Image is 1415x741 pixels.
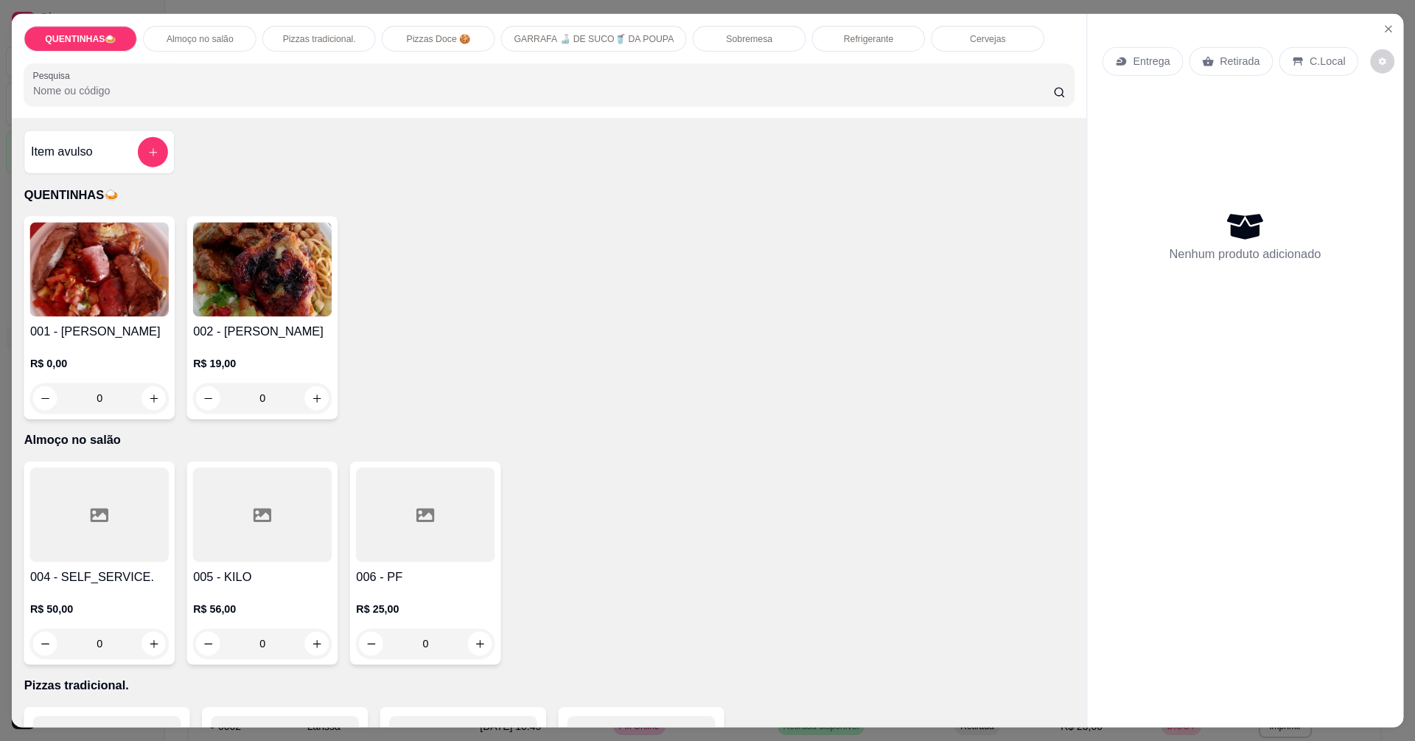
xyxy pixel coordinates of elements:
label: Pesquisa [33,69,75,82]
p: Refrigerante [844,32,894,44]
p: R$ 56,00 [193,602,332,616]
button: increase-product-quantity [141,632,166,656]
p: QUENTINHAS🍛 [24,186,1075,204]
p: R$ 25,00 [356,602,495,616]
button: Close [1376,17,1400,41]
h4: 001 - [PERSON_NAME] [30,323,169,341]
p: Almoço no salão [167,32,234,44]
button: increase-product-quantity [305,632,329,656]
h4: 005 - KILO [193,568,332,586]
button: add-separate-item [138,137,168,167]
p: Almoço no salão [24,431,1075,450]
h4: 004 - SELF_SERVICE. [30,568,169,586]
p: R$ 0,00 [30,356,169,371]
p: Pizzas Doce 🍪 [406,32,470,44]
p: GARRAFA 🍶 DE SUCO🥤 DA POUPA [514,32,674,44]
p: Pizzas tradicional. [282,32,355,44]
p: Retirada [1220,54,1259,69]
h4: Item avulso [31,143,93,161]
h4: 006 - PF [356,568,495,586]
p: R$ 19,00 [193,356,332,371]
p: Pizzas tradicional. [24,677,1075,695]
p: Nenhum produto adicionado [1169,245,1321,263]
h4: 002 - [PERSON_NAME] [193,323,332,341]
button: decrease-product-quantity [196,632,220,656]
p: Sobremesa [726,32,772,44]
p: R$ 50,00 [30,602,169,616]
p: QUENTINHAS🍛 [45,32,116,44]
img: product-image [193,222,332,316]
input: Pesquisa [33,83,1053,98]
button: decrease-product-quantity [1370,49,1394,74]
p: Entrega [1133,54,1170,69]
button: increase-product-quantity [468,632,492,656]
button: decrease-product-quantity [359,632,383,656]
img: product-image [30,222,169,316]
p: Cervejas [970,32,1006,44]
button: decrease-product-quantity [33,632,57,656]
p: C.Local [1310,54,1346,69]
